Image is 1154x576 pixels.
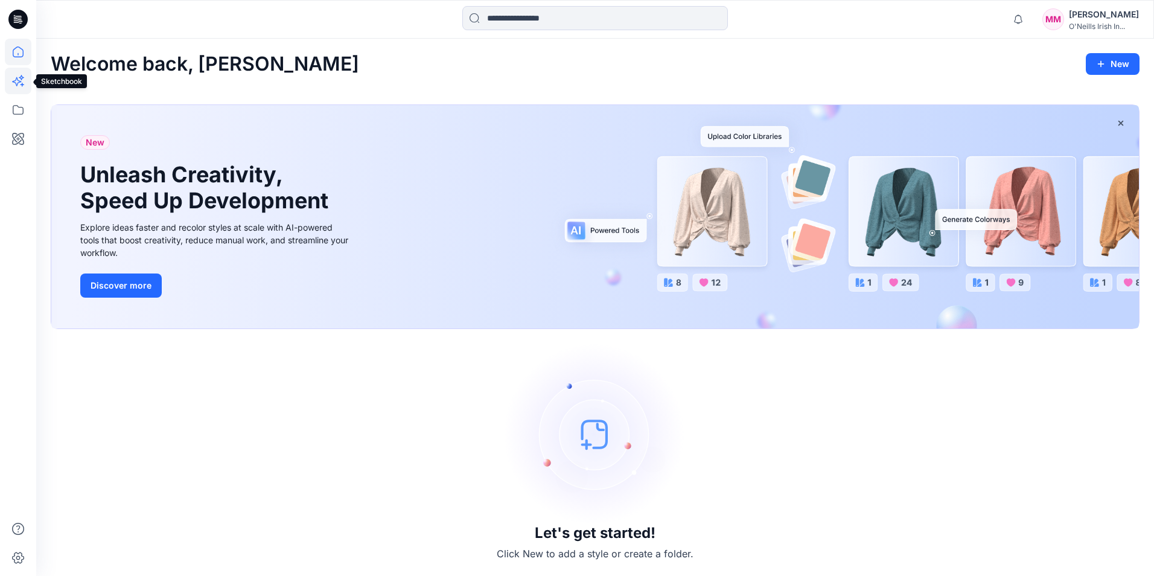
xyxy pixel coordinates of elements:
div: Explore ideas faster and recolor styles at scale with AI-powered tools that boost creativity, red... [80,221,352,259]
h2: Welcome back, [PERSON_NAME] [51,53,359,75]
span: New [86,135,104,150]
div: [PERSON_NAME] [1069,7,1139,22]
button: New [1086,53,1140,75]
a: Discover more [80,274,352,298]
h1: Unleash Creativity, Speed Up Development [80,162,334,214]
div: O'Neills Irish In... [1069,22,1139,31]
h3: Let's get started! [535,525,655,542]
p: Click New to add a style or create a folder. [497,546,693,561]
button: Discover more [80,274,162,298]
div: MM [1042,8,1064,30]
img: empty-state-image.svg [505,344,686,525]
